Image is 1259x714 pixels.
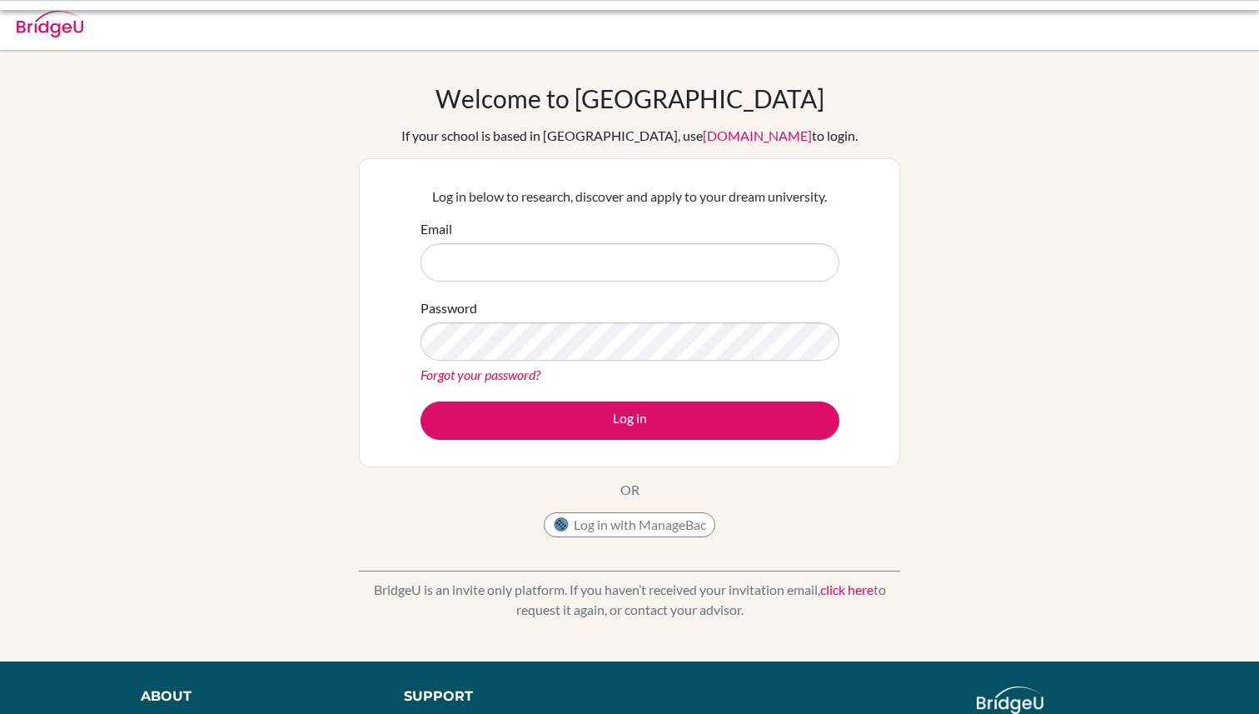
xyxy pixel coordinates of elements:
img: logo_white@2x-f4f0deed5e89b7ecb1c2cc34c3e3d731f90f0f143d5ea2071677605dd97b5244.png [977,687,1044,714]
a: click here [820,582,873,597]
p: OR [620,480,639,500]
div: If your school is based in [GEOGRAPHIC_DATA], use to login. [401,126,858,146]
button: Log in with ManageBac [544,512,715,537]
p: Log in below to research, discover and apply to your dream university. [420,187,839,207]
p: BridgeU is an invite only platform. If you haven’t received your invitation email, to request it ... [359,580,900,620]
label: Password [420,298,477,318]
button: Log in [420,402,839,440]
img: Bridge-U [17,11,83,37]
a: Forgot your password? [420,367,540,382]
h1: Welcome to [GEOGRAPHIC_DATA] [435,83,824,113]
div: About [141,687,366,707]
label: Email [420,219,452,239]
a: [DOMAIN_NAME] [703,127,812,143]
div: Support [404,687,612,707]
